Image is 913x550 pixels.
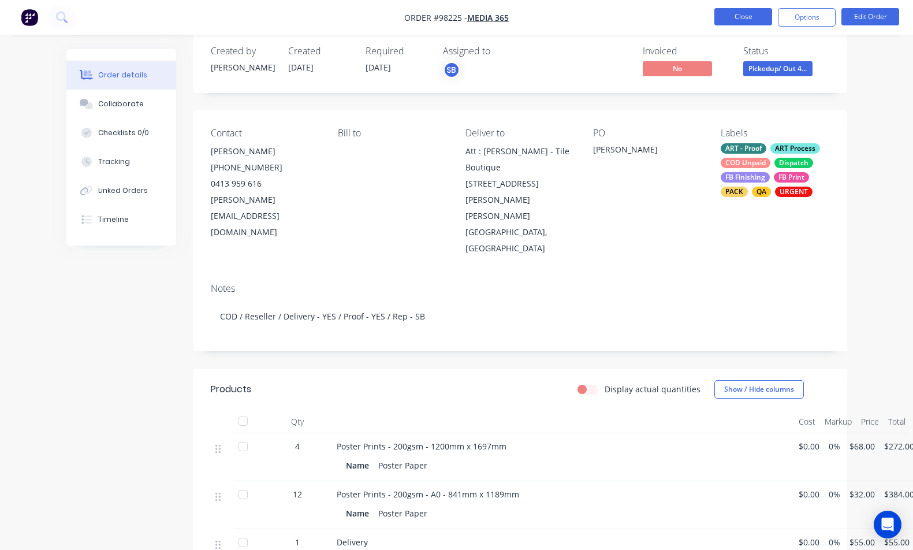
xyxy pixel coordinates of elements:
[752,187,771,197] div: QA
[465,208,575,257] div: [PERSON_NAME][GEOGRAPHIC_DATA], [GEOGRAPHIC_DATA]
[799,536,819,548] span: $0.00
[337,489,519,500] span: Poster Prints - 200gsm - A0 - 841mm x 1189mm
[263,410,332,433] div: Qty
[465,143,575,208] div: Att : [PERSON_NAME] - Tile Boutique [STREET_ADDRESS][PERSON_NAME]
[721,143,766,154] div: ART - Proof
[467,12,509,23] a: Media 365
[288,62,314,73] span: [DATE]
[884,536,910,548] span: $55.00
[743,61,813,79] button: Pickedup/ Out 4...
[66,176,176,205] button: Linked Orders
[593,143,702,159] div: [PERSON_NAME]
[98,128,149,138] div: Checklists 0/0
[98,99,144,109] div: Collaborate
[443,46,558,57] div: Assigned to
[98,185,148,196] div: Linked Orders
[774,158,813,168] div: Dispatch
[721,172,770,183] div: FB Finishing
[211,192,320,240] div: [PERSON_NAME][EMAIL_ADDRESS][DOMAIN_NAME]
[337,537,368,548] span: Delivery
[721,187,748,197] div: PACK
[21,9,38,26] img: Factory
[374,505,432,522] div: Poster Paper
[404,12,467,23] span: Order #98225 -
[66,147,176,176] button: Tracking
[374,457,432,474] div: Poster Paper
[66,205,176,234] button: Timeline
[211,46,274,57] div: Created by
[829,488,840,500] span: 0%
[295,536,300,548] span: 1
[721,158,770,168] div: COD Unpaid
[211,143,320,240] div: [PERSON_NAME][PHONE_NUMBER]0413 959 616[PERSON_NAME][EMAIL_ADDRESS][DOMAIN_NAME]
[605,383,700,395] label: Display actual quantities
[465,143,575,257] div: Att : [PERSON_NAME] - Tile Boutique [STREET_ADDRESS][PERSON_NAME][PERSON_NAME][GEOGRAPHIC_DATA], ...
[856,410,884,433] div: Price
[66,90,176,118] button: Collaborate
[714,380,804,399] button: Show / Hide columns
[337,441,506,452] span: Poster Prints - 200gsm - 1200mm x 1697mm
[721,128,830,139] div: Labels
[465,128,575,139] div: Deliver to
[211,61,274,73] div: [PERSON_NAME]
[366,46,429,57] div: Required
[338,128,447,139] div: Bill to
[884,410,910,433] div: Total
[794,410,820,433] div: Cost
[799,440,819,452] span: $0.00
[346,505,374,522] div: Name
[66,61,176,90] button: Order details
[643,61,712,76] span: No
[66,118,176,147] button: Checklists 0/0
[874,511,901,538] div: Open Intercom Messenger
[293,488,302,500] span: 12
[366,62,391,73] span: [DATE]
[829,440,840,452] span: 0%
[98,214,129,225] div: Timeline
[211,283,830,294] div: Notes
[820,410,856,433] div: Markup
[743,61,813,76] span: Pickedup/ Out 4...
[211,143,320,159] div: [PERSON_NAME]
[288,46,352,57] div: Created
[770,143,820,154] div: ART Process
[211,176,320,192] div: 0413 959 616
[346,457,374,474] div: Name
[849,536,875,548] span: $55.00
[443,61,460,79] button: SB
[743,46,830,57] div: Status
[643,46,729,57] div: Invoiced
[98,70,147,80] div: Order details
[829,536,840,548] span: 0%
[211,128,320,139] div: Contact
[775,187,813,197] div: URGENT
[799,488,819,500] span: $0.00
[774,172,809,183] div: FB Print
[849,488,875,500] span: $32.00
[841,8,899,25] button: Edit Order
[778,8,836,27] button: Options
[295,440,300,452] span: 4
[714,8,772,25] button: Close
[849,440,875,452] span: $68.00
[98,157,130,167] div: Tracking
[211,159,320,176] div: [PHONE_NUMBER]
[593,128,702,139] div: PO
[211,299,830,334] div: COD / Reseller / Delivery - YES / Proof - YES / Rep - SB
[211,382,251,396] div: Products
